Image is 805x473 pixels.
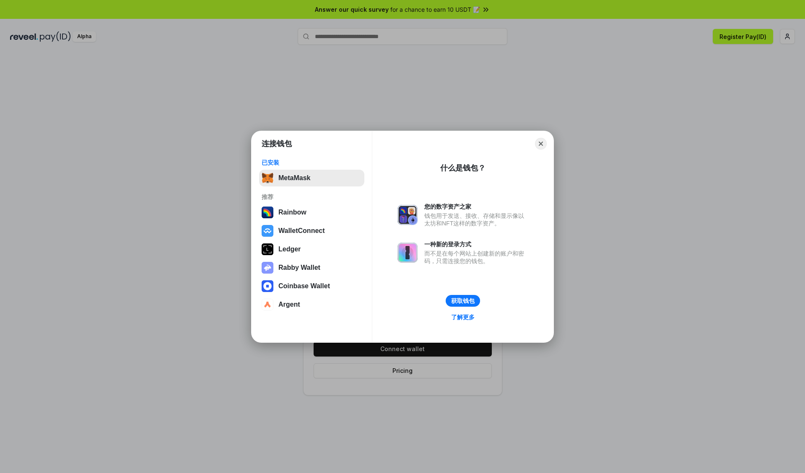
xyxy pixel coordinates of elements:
[259,170,364,186] button: MetaMask
[278,246,301,253] div: Ledger
[278,282,330,290] div: Coinbase Wallet
[535,138,547,150] button: Close
[440,163,486,173] div: 什么是钱包？
[278,264,320,271] div: Rabby Wallet
[259,204,364,221] button: Rainbow
[259,241,364,258] button: Ledger
[446,295,480,307] button: 获取钱包
[397,243,418,263] img: svg+xml,%3Csvg%20xmlns%3D%22http%3A%2F%2Fwww.w3.org%2F2000%2Fsvg%22%20fill%3D%22none%22%20viewBox...
[259,259,364,276] button: Rabby Wallet
[262,172,273,184] img: svg+xml,%3Csvg%20fill%3D%22none%22%20height%3D%2233%22%20viewBox%3D%220%200%2035%2033%22%20width%...
[262,243,273,255] img: svg+xml,%3Csvg%20xmlns%3D%22http%3A%2F%2Fwww.w3.org%2F2000%2Fsvg%22%20width%3D%2228%22%20height%3...
[259,296,364,313] button: Argent
[262,159,362,166] div: 已安装
[446,312,480,323] a: 了解更多
[278,301,300,308] div: Argent
[262,193,362,201] div: 推荐
[262,139,292,149] h1: 连接钱包
[451,297,475,305] div: 获取钱包
[262,262,273,274] img: svg+xml,%3Csvg%20xmlns%3D%22http%3A%2F%2Fwww.w3.org%2F2000%2Fsvg%22%20fill%3D%22none%22%20viewBox...
[259,278,364,295] button: Coinbase Wallet
[424,212,528,227] div: 钱包用于发送、接收、存储和显示像以太坊和NFT这样的数字资产。
[262,225,273,237] img: svg+xml,%3Csvg%20width%3D%2228%22%20height%3D%2228%22%20viewBox%3D%220%200%2028%2028%22%20fill%3D...
[259,222,364,239] button: WalletConnect
[424,250,528,265] div: 而不是在每个网站上创建新的账户和密码，只需连接您的钱包。
[451,313,475,321] div: 了解更多
[262,207,273,218] img: svg+xml,%3Csvg%20width%3D%22120%22%20height%3D%22120%22%20viewBox%3D%220%200%20120%20120%22%20fil...
[397,205,418,225] img: svg+xml,%3Csvg%20xmlns%3D%22http%3A%2F%2Fwww.w3.org%2F2000%2Fsvg%22%20fill%3D%22none%22%20viewBox...
[278,227,325,235] div: WalletConnect
[278,174,310,182] div: MetaMask
[262,280,273,292] img: svg+xml,%3Csvg%20width%3D%2228%22%20height%3D%2228%22%20viewBox%3D%220%200%2028%2028%22%20fill%3D...
[278,209,306,216] div: Rainbow
[262,299,273,310] img: svg+xml,%3Csvg%20width%3D%2228%22%20height%3D%2228%22%20viewBox%3D%220%200%2028%2028%22%20fill%3D...
[424,203,528,210] div: 您的数字资产之家
[424,240,528,248] div: 一种新的登录方式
